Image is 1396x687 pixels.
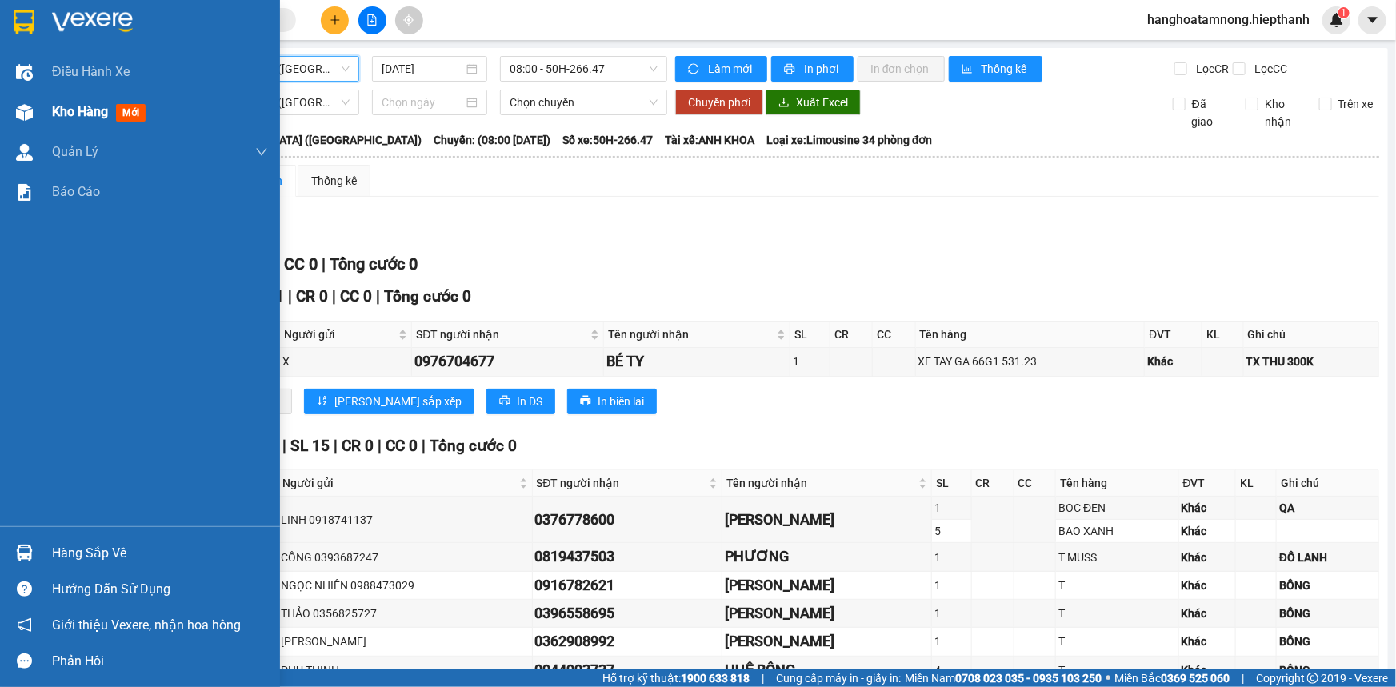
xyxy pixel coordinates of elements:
[1279,605,1376,622] div: BÔNG
[342,437,374,455] span: CR 0
[330,14,341,26] span: plus
[675,90,763,115] button: Chuyển phơi
[1056,470,1178,497] th: Tên hàng
[962,63,975,76] span: bar-chart
[1134,10,1322,30] span: hanghoatamnong.hiepthanh
[386,437,418,455] span: CC 0
[317,395,328,408] span: sort-ascending
[434,131,550,149] span: Chuyến: (08:00 [DATE])
[533,572,722,600] td: 0916782621
[1277,470,1379,497] th: Ghi chú
[17,581,32,597] span: question-circle
[296,287,328,306] span: CR 0
[533,628,722,656] td: 0362908992
[1182,661,1233,679] div: Khác
[52,142,98,162] span: Quản Lý
[688,63,702,76] span: sync
[533,657,722,685] td: 0944993737
[725,602,930,625] div: [PERSON_NAME]
[1246,353,1376,370] div: TX THU 300K
[1186,95,1234,130] span: Đã giao
[1358,6,1386,34] button: caret-down
[1182,577,1233,594] div: Khác
[52,577,268,601] div: Hướng dẫn sử dụng
[725,630,930,653] div: [PERSON_NAME]
[955,672,1102,685] strong: 0708 023 035 - 0935 103 250
[722,657,933,685] td: HUỆ BÔNG
[284,326,395,343] span: Người gửi
[602,669,750,687] span: Hỗ trợ kỹ thuật:
[510,90,658,114] span: Chọn chuyến
[311,172,357,190] div: Thống kê
[382,94,463,111] input: Chọn ngày
[52,62,130,82] span: Điều hành xe
[726,474,916,492] span: Tên người nhận
[790,322,830,348] th: SL
[1236,470,1277,497] th: KL
[535,574,719,597] div: 0916782621
[1338,7,1350,18] sup: 1
[934,661,968,679] div: 4
[384,287,471,306] span: Tổng cước 0
[430,437,517,455] span: Tổng cước 0
[675,56,767,82] button: syncLàm mới
[537,474,706,492] span: SĐT người nhận
[52,541,268,565] div: Hàng sắp về
[681,672,750,685] strong: 1900 633 818
[1202,322,1243,348] th: KL
[567,389,657,414] button: printerIn biên lai
[934,633,968,650] div: 1
[16,545,33,561] img: warehouse-icon
[778,97,790,110] span: download
[304,389,474,414] button: sort-ascending[PERSON_NAME] sắp xếp
[52,182,100,202] span: Báo cáo
[281,511,529,529] div: LINH 0918741137
[535,545,719,568] div: 0819437503
[416,326,586,343] span: SĐT người nhận
[604,348,791,376] td: BÉ TY
[934,549,968,566] div: 1
[949,56,1042,82] button: bar-chartThống kê
[281,633,529,650] div: [PERSON_NAME]
[858,56,945,82] button: In đơn chọn
[17,653,32,669] span: message
[934,577,968,594] div: 1
[1161,672,1230,685] strong: 0369 525 060
[1058,577,1175,594] div: T
[376,287,380,306] span: |
[1366,13,1380,27] span: caret-down
[535,509,719,531] div: 0376778600
[16,184,33,201] img: solution-icon
[255,146,268,158] span: down
[358,6,386,34] button: file-add
[334,437,338,455] span: |
[1182,522,1233,540] div: Khác
[725,574,930,597] div: [PERSON_NAME]
[918,353,1142,370] div: XE TAY GA 66G1 531.23
[1279,661,1376,679] div: BÔNG
[1330,13,1344,27] img: icon-new-feature
[378,437,382,455] span: |
[330,254,418,274] span: Tổng cước 0
[722,543,933,571] td: PHƯƠNG
[1058,633,1175,650] div: T
[916,322,1146,348] th: Tên hàng
[1147,353,1199,370] div: Khác
[1182,549,1233,566] div: Khác
[412,348,603,376] td: 0976704677
[762,669,764,687] span: |
[784,63,798,76] span: printer
[1058,499,1175,517] div: BOC ĐEN
[1307,673,1318,684] span: copyright
[934,605,968,622] div: 1
[16,144,33,161] img: warehouse-icon
[722,572,933,600] td: ĐỨC NGUYỄN
[598,393,644,410] span: In biên lai
[533,600,722,628] td: 0396558695
[282,353,409,370] div: X
[281,549,529,566] div: CÔNG 0393687247
[1279,499,1376,517] div: QA
[14,10,34,34] img: logo-vxr
[934,499,968,517] div: 1
[722,497,933,543] td: NGỌC THẢO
